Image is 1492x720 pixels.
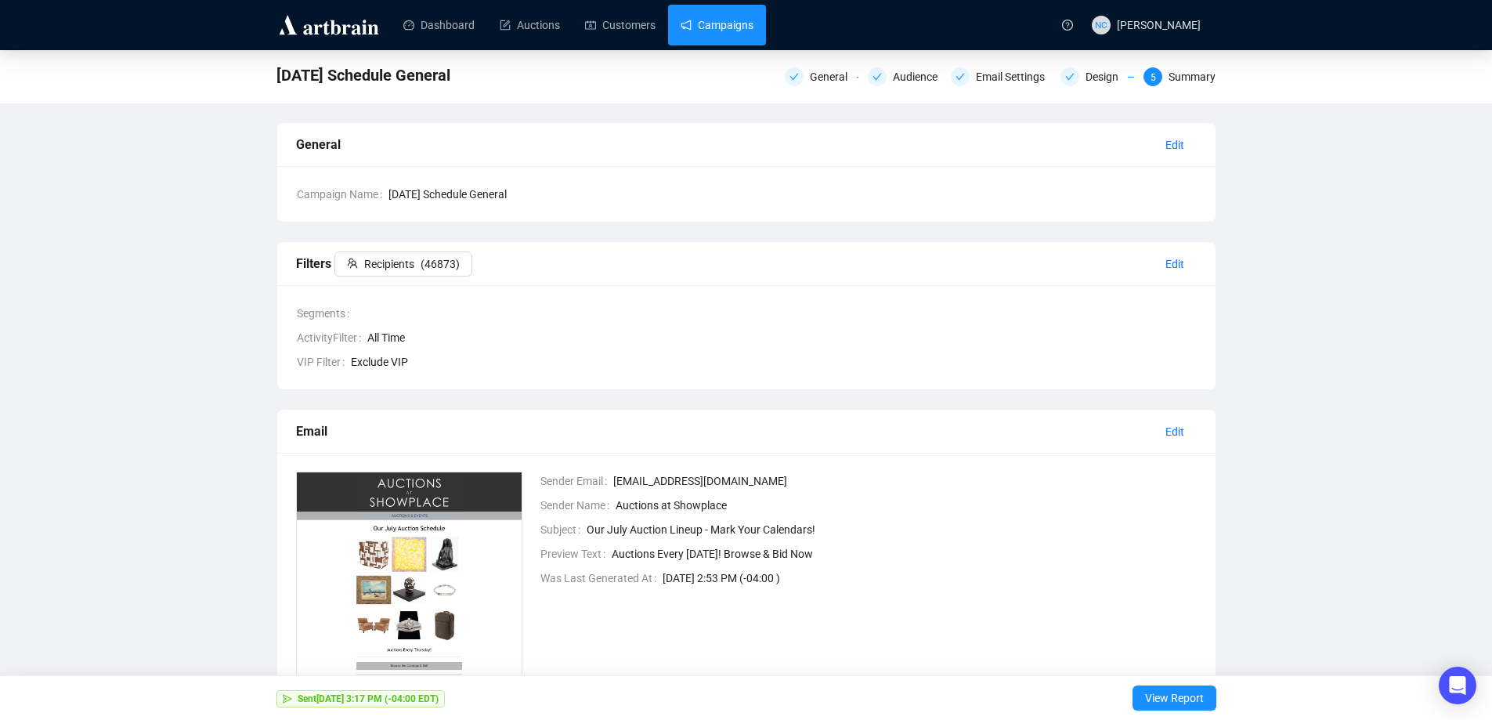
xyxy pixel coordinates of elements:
span: Auctions Every [DATE]! Browse & Bid Now [612,545,1197,563]
span: All Time [367,329,1197,346]
span: check [1065,72,1075,81]
span: Edit [1165,255,1184,273]
span: NC [1095,17,1107,32]
div: Summary [1169,67,1216,86]
span: [DATE] 2:53 PM (-04:00 ) [663,570,1197,587]
div: Audience [868,67,941,86]
span: [EMAIL_ADDRESS][DOMAIN_NAME] [613,472,1197,490]
span: ActivityFilter [297,329,367,346]
button: Edit [1153,132,1197,157]
span: ( 46873 ) [421,255,460,273]
button: Edit [1153,251,1197,277]
span: Edit [1165,136,1184,154]
span: 5 [1151,72,1156,83]
div: General [296,135,1153,154]
strong: Sent [DATE] 3:17 PM (-04:00 EDT) [298,693,439,704]
div: 5Summary [1143,67,1216,86]
button: View Report [1133,686,1216,711]
span: Auctions at Showplace [616,497,1197,514]
div: Audience [893,67,947,86]
a: Dashboard [403,5,475,45]
span: Filters [296,256,472,271]
span: check [872,72,882,81]
a: Campaigns [681,5,753,45]
button: Recipients(46873) [334,251,472,277]
span: Sender Email [540,472,613,490]
div: Design [1086,67,1128,86]
button: Edit [1153,419,1197,444]
span: Preview Text [540,545,612,563]
span: Sender Name [540,497,616,514]
div: General [785,67,858,86]
div: Email Settings [976,67,1054,86]
span: Our July Auction Lineup - Mark Your Calendars! [587,521,1197,538]
span: Recipients [364,255,414,273]
span: View Report [1145,676,1204,720]
a: Auctions [500,5,560,45]
span: July 2025 Schedule General [276,63,450,88]
span: Exclude VIP [351,353,1197,371]
span: send [283,694,292,704]
span: Segments [297,305,356,322]
span: Campaign Name [297,186,388,203]
span: Was Last Generated At [540,570,663,587]
span: [PERSON_NAME] [1117,19,1201,31]
span: Edit [1165,423,1184,440]
span: check [789,72,799,81]
a: Customers [585,5,656,45]
div: General [810,67,857,86]
span: Subject [540,521,587,538]
img: logo [276,13,381,38]
span: VIP Filter [297,353,351,371]
span: [DATE] Schedule General [388,186,1197,203]
div: Email [296,422,1153,441]
span: question-circle [1062,20,1073,31]
span: check [956,72,965,81]
div: Open Intercom Messenger [1439,667,1476,704]
div: Email Settings [951,67,1051,86]
div: Design [1060,67,1134,86]
span: team [347,258,358,269]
